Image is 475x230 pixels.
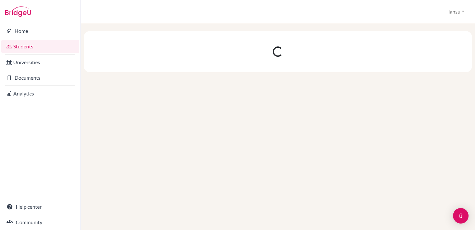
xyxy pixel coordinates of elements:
[1,71,79,84] a: Documents
[1,25,79,37] a: Home
[1,56,79,69] a: Universities
[1,40,79,53] a: Students
[1,87,79,100] a: Analytics
[1,200,79,213] a: Help center
[453,208,469,224] div: Open Intercom Messenger
[445,5,467,18] button: Tansu
[5,6,31,17] img: Bridge-U
[1,216,79,229] a: Community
